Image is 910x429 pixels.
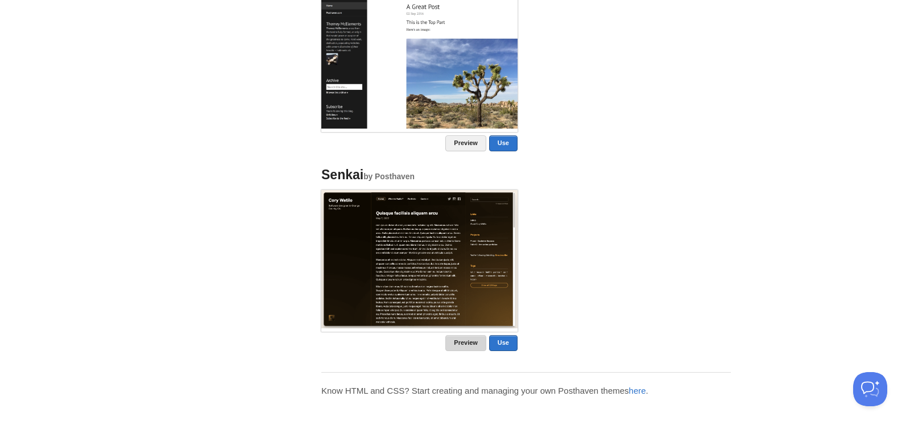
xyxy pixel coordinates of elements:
[445,135,486,151] a: Preview
[321,190,518,328] img: Screenshot
[363,172,415,181] small: by Posthaven
[853,372,887,406] iframe: Help Scout Beacon - Open
[629,386,646,395] a: here
[489,135,518,151] a: Use
[321,168,518,182] h4: Senkai
[489,335,518,351] a: Use
[321,385,731,397] p: Know HTML and CSS? Start creating and managing your own Posthaven themes .
[445,335,486,351] a: Preview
